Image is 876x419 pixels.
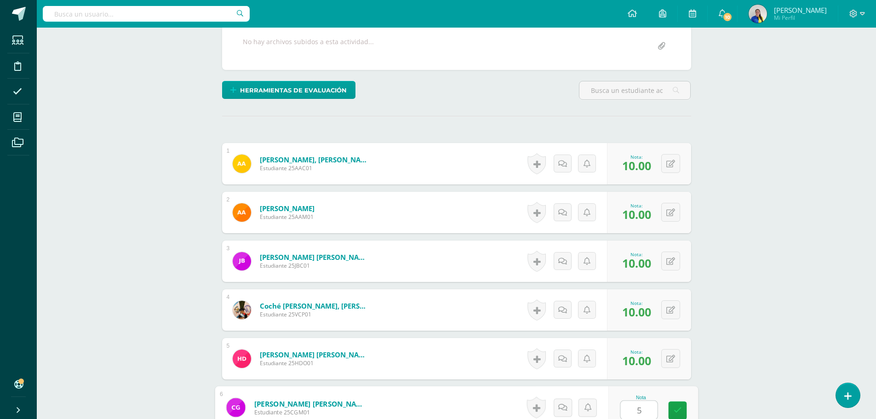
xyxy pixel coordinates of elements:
span: Mi Perfil [774,14,827,22]
input: Busca un usuario... [43,6,250,22]
span: [PERSON_NAME] [774,6,827,15]
span: 10.00 [622,304,651,320]
a: [PERSON_NAME], [PERSON_NAME] [260,155,370,164]
span: Estudiante 25AAC01 [260,164,370,172]
a: Coché [PERSON_NAME], [PERSON_NAME] [260,301,370,310]
div: Nota: [622,154,651,160]
div: Nota: [622,251,651,258]
a: [PERSON_NAME] [PERSON_NAME] [254,399,367,408]
img: 880cc2d5016cf71f2460439c001afa01.png [749,5,767,23]
img: 2a32fd15f6af27d2c4213942cfd3269a.png [233,252,251,270]
span: Herramientas de evaluación [240,82,347,99]
img: 8f7d24e85a428d167605f2e531ab758b.png [233,301,251,319]
span: 10.00 [622,353,651,368]
span: Estudiante 25HDO01 [260,359,370,367]
a: [PERSON_NAME] [PERSON_NAME] [260,350,370,359]
span: 10.00 [622,207,651,222]
span: Estudiante 25VCP01 [260,310,370,318]
img: 8d85039596b0fbedc3814419ebdb04b2.png [226,398,245,417]
div: Nota: [622,300,651,306]
img: 9b255b6db76361f0ea6c34ab05d7c1aa.png [233,203,251,222]
img: 54e9244ebdc16b28c1a90b896fb55543.png [233,155,251,173]
div: Nota: [622,202,651,209]
a: Herramientas de evaluación [222,81,355,99]
a: [PERSON_NAME] [PERSON_NAME] [260,253,370,262]
div: No hay archivos subidos a esta actividad... [243,37,374,55]
div: Nota [620,395,662,400]
img: 07d903eddf20dd9c0c1f5a5ee2031567.png [233,350,251,368]
div: Nota: [622,349,651,355]
span: 10 [722,12,733,22]
span: 10.00 [622,158,651,173]
input: Busca un estudiante aquí... [579,81,690,99]
span: Estudiante 25CGM01 [254,408,367,417]
span: 10.00 [622,255,651,271]
a: [PERSON_NAME] [260,204,315,213]
span: Estudiante 25JBC01 [260,262,370,270]
span: Estudiante 25AAM01 [260,213,315,221]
